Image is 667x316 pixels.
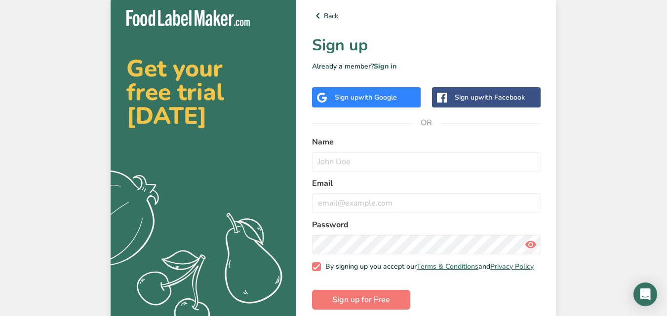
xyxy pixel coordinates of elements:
input: email@example.com [312,193,541,213]
span: with Google [358,93,397,102]
div: Open Intercom Messenger [633,282,657,306]
span: By signing up you accept our and [321,262,534,271]
a: Privacy Policy [490,262,534,271]
div: Sign up [455,92,525,103]
a: Back [312,10,541,22]
span: OR [412,108,441,138]
div: Sign up [335,92,397,103]
h2: Get your free trial [DATE] [126,57,280,128]
span: Sign up for Free [332,294,390,306]
button: Sign up for Free [312,290,410,310]
label: Email [312,177,541,189]
span: with Facebook [478,93,525,102]
label: Password [312,219,541,231]
input: John Doe [312,152,541,172]
img: Food Label Maker [126,10,250,26]
h1: Sign up [312,34,541,57]
p: Already a member? [312,61,541,71]
a: Terms & Conditions [417,262,478,271]
a: Sign in [374,62,396,71]
label: Name [312,136,541,148]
